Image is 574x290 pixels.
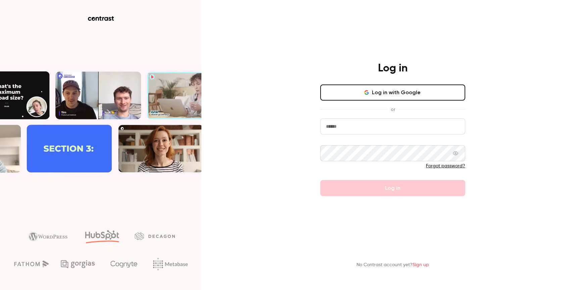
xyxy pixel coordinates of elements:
button: Log in with Google [320,84,465,101]
img: decagon [135,232,175,240]
a: Forgot password? [426,164,465,168]
h4: Log in [378,62,408,75]
p: No Contrast account yet? [356,262,429,269]
a: Sign up [413,263,429,267]
span: or [387,106,398,113]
